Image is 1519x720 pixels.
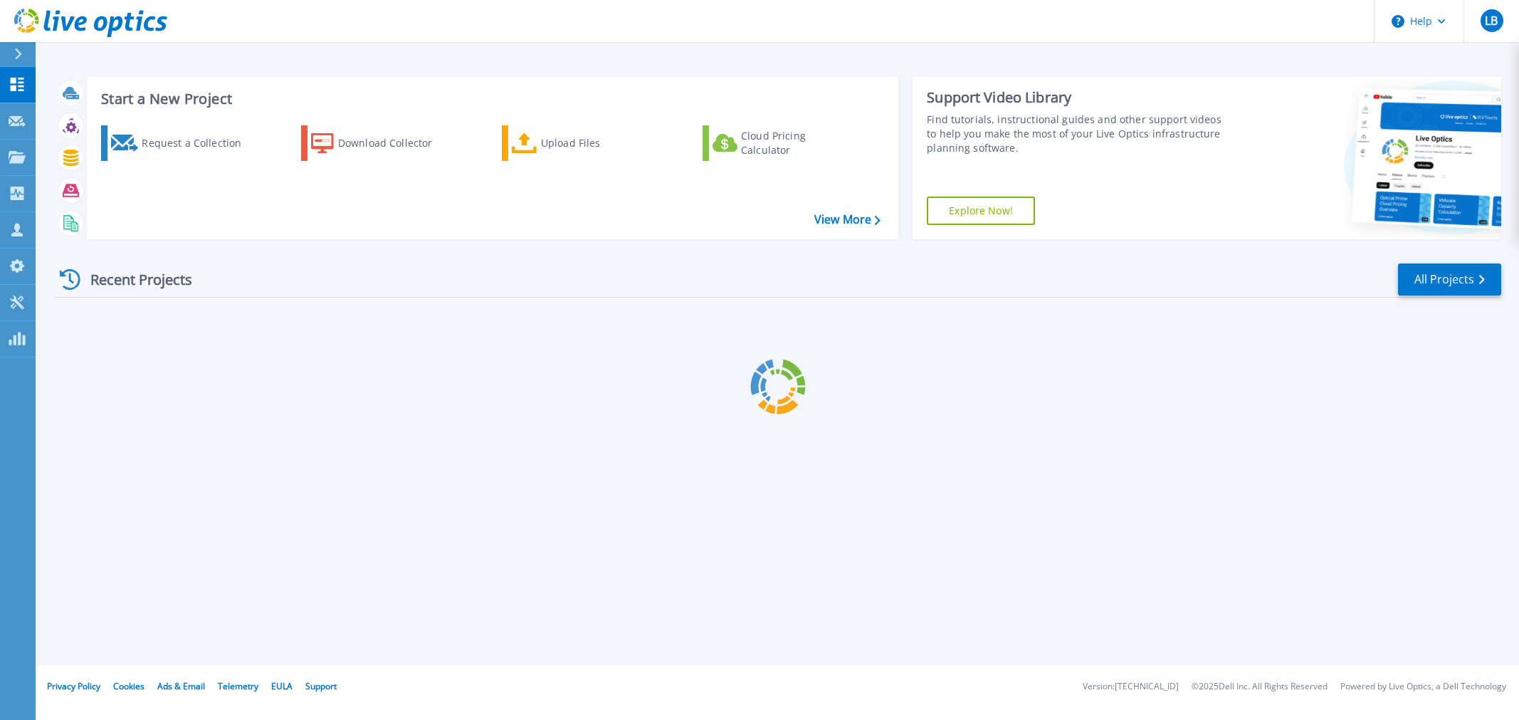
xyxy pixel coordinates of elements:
li: Version: [TECHNICAL_ID] [1083,682,1179,692]
a: Download Collector [301,125,460,161]
a: Request a Collection [101,125,260,161]
a: Upload Files [502,125,661,161]
li: Powered by Live Optics, a Dell Technology [1340,682,1506,692]
a: Telemetry [218,680,258,692]
div: Request a Collection [142,129,256,157]
div: Cloud Pricing Calculator [741,129,855,157]
span: LB [1485,15,1498,26]
a: Privacy Policy [47,680,100,692]
li: © 2025 Dell Inc. All Rights Reserved [1192,682,1328,692]
a: View More [814,213,881,226]
h3: Start a New Project [101,91,880,107]
a: All Projects [1398,264,1501,296]
div: Support Video Library [927,88,1229,107]
a: EULA [271,680,293,692]
div: Download Collector [338,129,452,157]
a: Ads & Email [157,680,205,692]
a: Cookies [113,680,144,692]
a: Explore Now! [927,197,1035,225]
div: Recent Projects [55,262,211,297]
div: Upload Files [541,129,655,157]
a: Cloud Pricing Calculator [703,125,861,161]
a: Support [305,680,337,692]
div: Find tutorials, instructional guides and other support videos to help you make the most of your L... [927,113,1229,155]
